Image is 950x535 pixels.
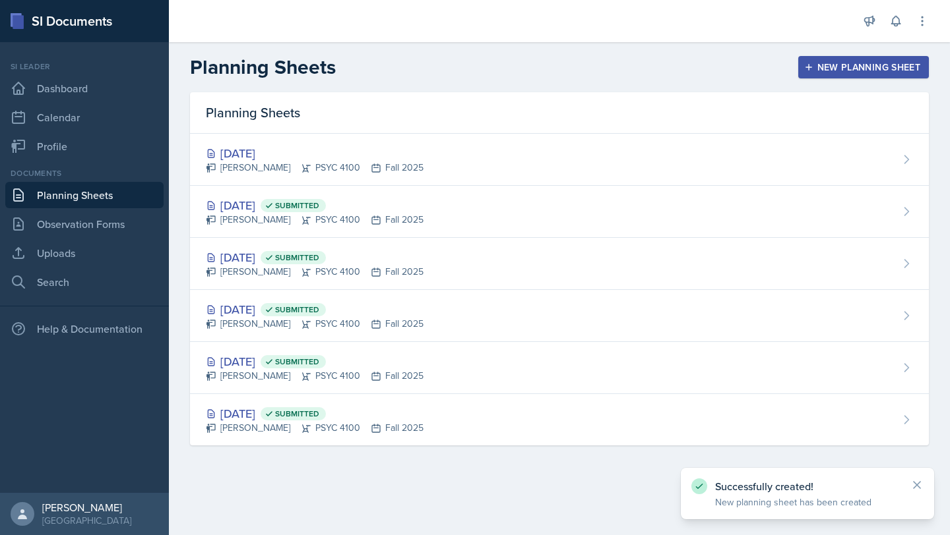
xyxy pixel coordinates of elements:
div: [DATE] [206,196,424,214]
div: [DATE] [206,352,424,370]
span: Submitted [275,252,319,263]
a: [DATE] Submitted [PERSON_NAME]PSYC 4100Fall 2025 [190,394,929,445]
span: Submitted [275,304,319,315]
div: [DATE] [206,144,424,162]
div: [PERSON_NAME] PSYC 4100 Fall 2025 [206,265,424,279]
div: [PERSON_NAME] PSYC 4100 Fall 2025 [206,161,424,175]
a: [DATE] Submitted [PERSON_NAME]PSYC 4100Fall 2025 [190,186,929,238]
a: [DATE] Submitted [PERSON_NAME]PSYC 4100Fall 2025 [190,238,929,290]
a: Calendar [5,104,164,130]
span: Submitted [275,356,319,367]
div: [DATE] [206,405,424,422]
p: Successfully created! [715,480,900,493]
div: [DATE] [206,248,424,266]
a: Profile [5,133,164,159]
div: [DATE] [206,300,424,318]
div: Planning Sheets [190,92,929,134]
div: New Planning Sheet [807,62,920,72]
div: [PERSON_NAME] PSYC 4100 Fall 2025 [206,369,424,383]
div: [PERSON_NAME] [42,501,131,514]
a: Search [5,269,164,295]
div: [GEOGRAPHIC_DATA] [42,514,131,527]
span: Submitted [275,200,319,211]
a: [DATE] Submitted [PERSON_NAME]PSYC 4100Fall 2025 [190,290,929,342]
a: Dashboard [5,75,164,101]
div: Si leader [5,61,164,72]
div: [PERSON_NAME] PSYC 4100 Fall 2025 [206,213,424,227]
a: Uploads [5,240,164,266]
span: Submitted [275,408,319,419]
a: Observation Forms [5,211,164,237]
div: Documents [5,167,164,179]
h2: Planning Sheets [190,55,336,79]
a: Planning Sheets [5,182,164,208]
p: New planning sheet has been created [715,495,900,509]
div: [PERSON_NAME] PSYC 4100 Fall 2025 [206,421,424,435]
a: [DATE] Submitted [PERSON_NAME]PSYC 4100Fall 2025 [190,342,929,394]
div: Help & Documentation [5,316,164,342]
div: [PERSON_NAME] PSYC 4100 Fall 2025 [206,317,424,331]
button: New Planning Sheet [798,56,929,78]
a: [DATE] [PERSON_NAME]PSYC 4100Fall 2025 [190,134,929,186]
